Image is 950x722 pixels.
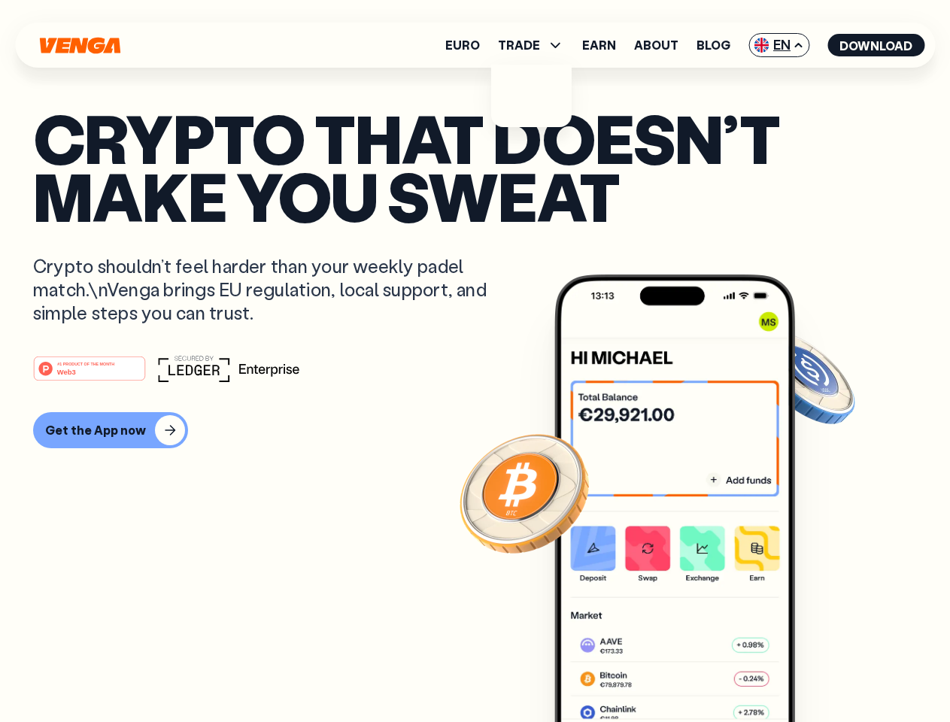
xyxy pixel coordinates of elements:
p: Crypto shouldn’t feel harder than your weekly padel match.\nVenga brings EU regulation, local sup... [33,254,508,325]
button: Get the App now [33,412,188,448]
button: Download [827,34,924,56]
img: flag-uk [754,38,769,53]
a: Get the App now [33,412,917,448]
span: TRADE [498,39,540,51]
div: Get the App now [45,423,146,438]
a: Blog [697,39,730,51]
a: About [634,39,678,51]
img: USDC coin [750,323,858,432]
img: Bitcoin [457,425,592,560]
a: #1 PRODUCT OF THE MONTHWeb3 [33,365,146,384]
p: Crypto that doesn’t make you sweat [33,109,917,224]
a: Euro [445,39,480,51]
span: TRADE [498,36,564,54]
tspan: Web3 [57,367,76,375]
tspan: #1 PRODUCT OF THE MONTH [57,361,114,366]
svg: Home [38,37,122,54]
a: Earn [582,39,616,51]
span: EN [748,33,809,57]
